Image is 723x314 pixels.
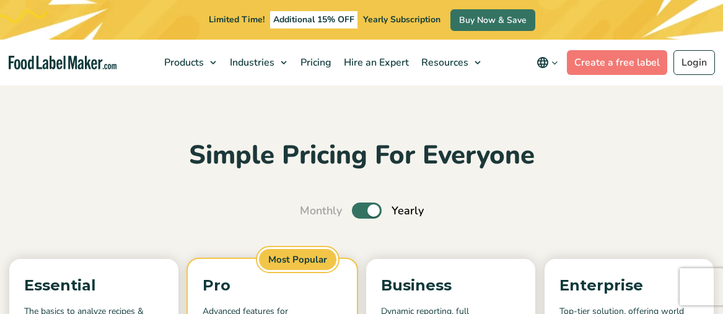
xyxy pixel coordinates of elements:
[209,14,265,25] span: Limited Time!
[203,274,342,297] p: Pro
[300,203,342,219] span: Monthly
[381,274,520,297] p: Business
[673,50,715,75] a: Login
[160,56,205,69] span: Products
[226,56,276,69] span: Industries
[418,56,470,69] span: Resources
[222,40,293,85] a: Industries
[9,139,714,173] h2: Simple Pricing For Everyone
[450,9,535,31] a: Buy Now & Save
[363,14,440,25] span: Yearly Subscription
[24,274,164,297] p: Essential
[336,40,414,85] a: Hire an Expert
[567,50,667,75] a: Create a free label
[414,40,487,85] a: Resources
[340,56,410,69] span: Hire an Expert
[559,274,699,297] p: Enterprise
[257,247,338,273] span: Most Popular
[293,40,336,85] a: Pricing
[352,203,382,219] label: Toggle
[270,11,357,28] span: Additional 15% OFF
[157,40,222,85] a: Products
[297,56,333,69] span: Pricing
[392,203,424,219] span: Yearly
